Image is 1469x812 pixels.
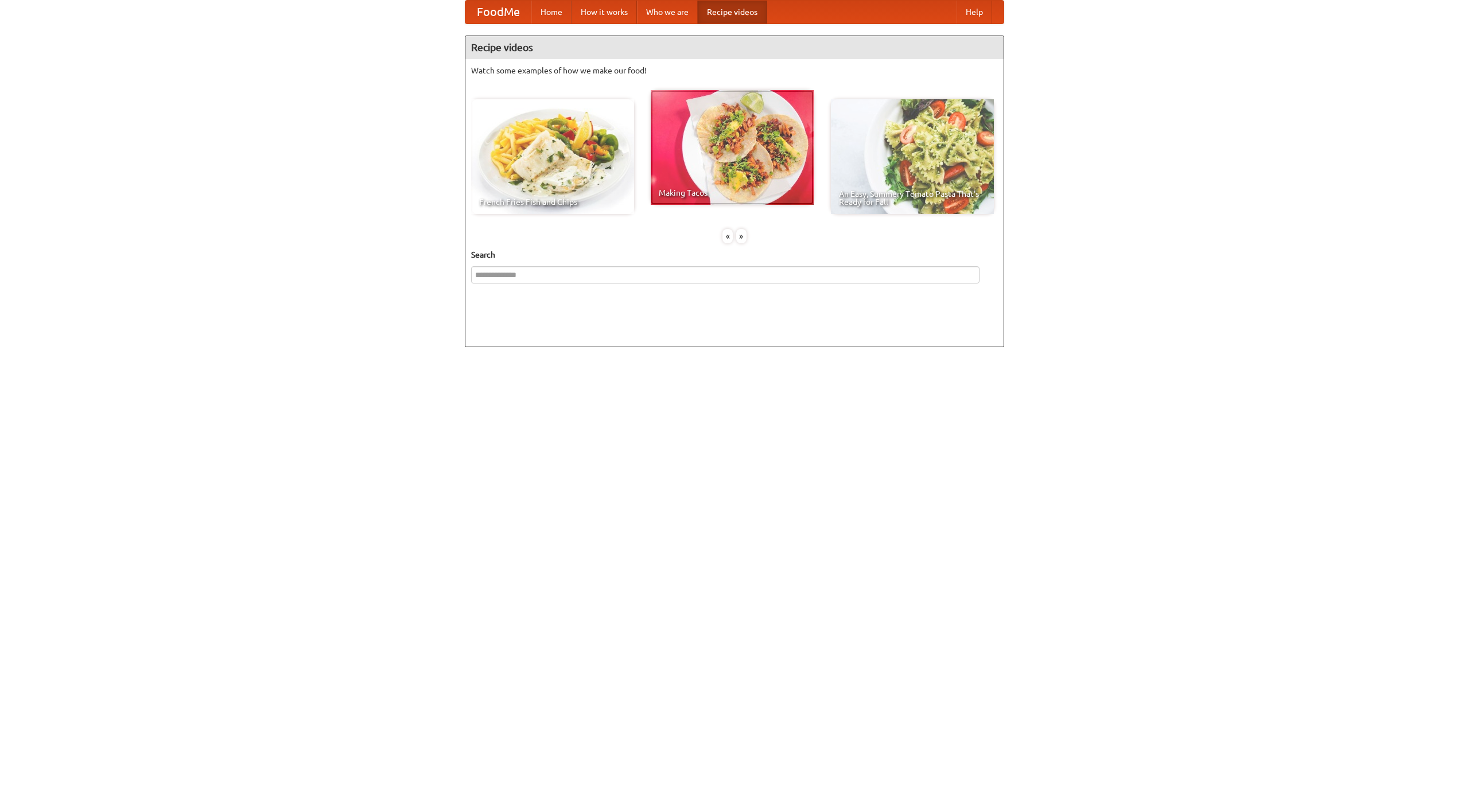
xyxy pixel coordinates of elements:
[471,99,634,214] a: French Fries Fish and Chips
[736,229,747,243] div: »
[831,99,994,214] a: An Easy, Summery Tomato Pasta That's Ready for Fall
[479,198,626,206] span: French Fries Fish and Chips
[471,65,998,76] p: Watch some examples of how we make our food!
[471,249,998,261] h5: Search
[637,1,698,24] a: Who we are
[465,36,1004,59] h4: Recipe videos
[465,1,531,24] a: FoodMe
[659,189,806,197] span: Making Tacos
[572,1,637,24] a: How it works
[957,1,992,24] a: Help
[531,1,572,24] a: Home
[839,190,986,206] span: An Easy, Summery Tomato Pasta That's Ready for Fall
[722,229,733,243] div: «
[698,1,767,24] a: Recipe videos
[651,90,814,205] a: Making Tacos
